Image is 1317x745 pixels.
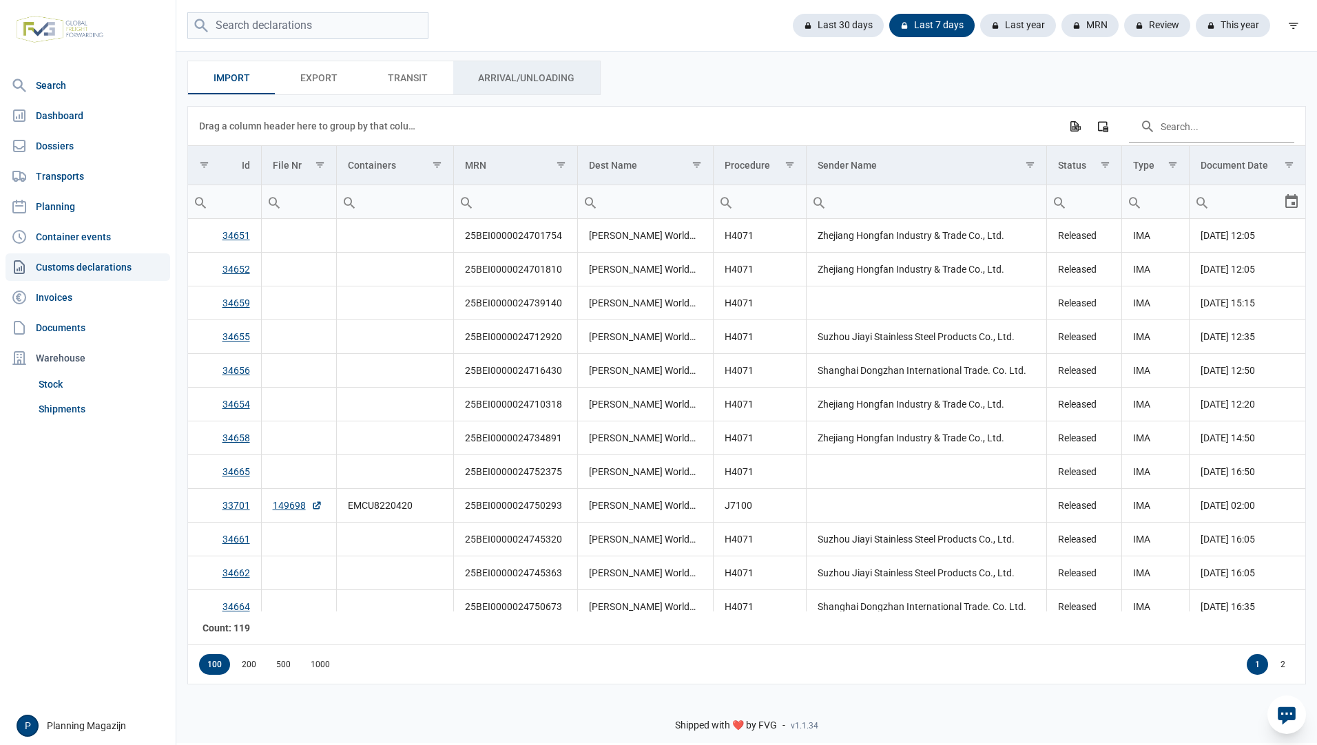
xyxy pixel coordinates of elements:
div: Items per page: 100 [199,654,230,675]
td: Released [1046,556,1121,590]
a: 34655 [222,331,250,342]
td: H4071 [714,253,806,286]
a: Dossiers [6,132,170,160]
td: 25BEI0000024710318 [453,388,577,421]
a: 34652 [222,264,250,275]
div: Type [1133,160,1154,171]
div: MRN [465,160,486,171]
span: Import [214,70,250,86]
td: Suzhou Jiayi Stainless Steel Products Co., Ltd. [806,523,1046,556]
td: IMA [1121,556,1189,590]
div: Last year [980,14,1056,37]
td: IMA [1121,421,1189,455]
td: [PERSON_NAME] Worldwide [GEOGRAPHIC_DATA] [578,388,714,421]
td: Column Procedure [714,146,806,185]
td: Column MRN [453,146,577,185]
a: Planning [6,193,170,220]
td: Filter cell [806,185,1046,219]
td: Filter cell [1046,185,1121,219]
a: 33701 [222,500,250,511]
td: Shanghai Dongzhan International Trade. Co. Ltd. [806,354,1046,388]
span: Transit [388,70,428,86]
td: Released [1046,590,1121,624]
td: 25BEI0000024745320 [453,523,577,556]
td: Column File Nr [261,146,336,185]
td: 25BEI0000024712920 [453,320,577,354]
div: Planning Magazijn [17,715,167,737]
div: File Nr [273,160,302,171]
td: H4071 [714,556,806,590]
span: Show filter options for column 'Sender Name' [1025,160,1035,170]
div: Search box [1047,185,1072,218]
td: Filter cell [453,185,577,219]
td: IMA [1121,253,1189,286]
span: [DATE] 12:50 [1201,365,1255,376]
div: Items per page: 500 [268,654,299,675]
div: Search box [188,185,213,218]
span: Shipped with ❤️ by FVG [675,720,777,732]
td: Column Status [1046,146,1121,185]
a: 34654 [222,399,250,410]
div: Page 1 [1247,654,1268,675]
a: Documents [6,314,170,342]
td: IMA [1121,590,1189,624]
td: Filter cell [336,185,453,219]
td: IMA [1121,354,1189,388]
span: Show filter options for column 'Id' [199,160,209,170]
td: 25BEI0000024701754 [453,219,577,253]
td: IMA [1121,219,1189,253]
span: EMCU8220420 [348,500,413,511]
input: Filter cell [578,185,713,218]
div: Items per page: 1000 [302,654,338,675]
td: [PERSON_NAME] Worldwide [GEOGRAPHIC_DATA] [578,286,714,320]
td: H4071 [714,421,806,455]
td: Filter cell [578,185,714,219]
td: Zhejiang Hongfan Industry & Trade Co., Ltd. [806,421,1046,455]
span: [DATE] 14:50 [1201,432,1255,443]
input: Filter cell [1122,185,1189,218]
span: [DATE] 16:50 [1201,466,1255,477]
span: - [782,720,785,732]
div: Id Count: 119 [199,621,250,635]
button: P [17,715,39,737]
span: [DATE] 12:05 [1201,264,1255,275]
div: Procedure [725,160,770,171]
span: Show filter options for column 'Document Date' [1284,160,1294,170]
a: Dashboard [6,102,170,129]
span: Arrival/Unloading [478,70,574,86]
input: Filter cell [262,185,336,218]
a: Transports [6,162,170,190]
td: [PERSON_NAME] Worldwide [GEOGRAPHIC_DATA] [578,253,714,286]
td: 25BEI0000024750673 [453,590,577,624]
td: Filter cell [1190,185,1305,219]
td: [PERSON_NAME] Worldwide [GEOGRAPHIC_DATA] [578,590,714,624]
td: Released [1046,354,1121,388]
td: Released [1046,219,1121,253]
div: Sender Name [818,160,877,171]
td: 25BEI0000024750293 [453,489,577,523]
td: Released [1046,455,1121,489]
td: Zhejiang Hongfan Industry & Trade Co., Ltd. [806,388,1046,421]
span: v1.1.34 [791,720,818,731]
td: Column Document Date [1190,146,1305,185]
td: Filter cell [188,185,261,219]
div: Search box [337,185,362,218]
a: 34658 [222,432,250,443]
td: IMA [1121,388,1189,421]
td: IMA [1121,489,1189,523]
span: [DATE] 16:05 [1201,534,1255,545]
span: Show filter options for column 'Containers' [432,160,442,170]
td: [PERSON_NAME] Worldwide [GEOGRAPHIC_DATA] [578,523,714,556]
td: 25BEI0000024745363 [453,556,577,590]
input: Filter cell [807,185,1046,218]
div: filter [1281,13,1306,38]
td: [PERSON_NAME] Worldwide [GEOGRAPHIC_DATA] [578,219,714,253]
td: J7100 [714,489,806,523]
td: Suzhou Jiayi Stainless Steel Products Co., Ltd. [806,320,1046,354]
td: H4071 [714,455,806,489]
td: Column Type [1121,146,1189,185]
td: IMA [1121,286,1189,320]
td: IMA [1121,523,1189,556]
td: H4071 [714,320,806,354]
